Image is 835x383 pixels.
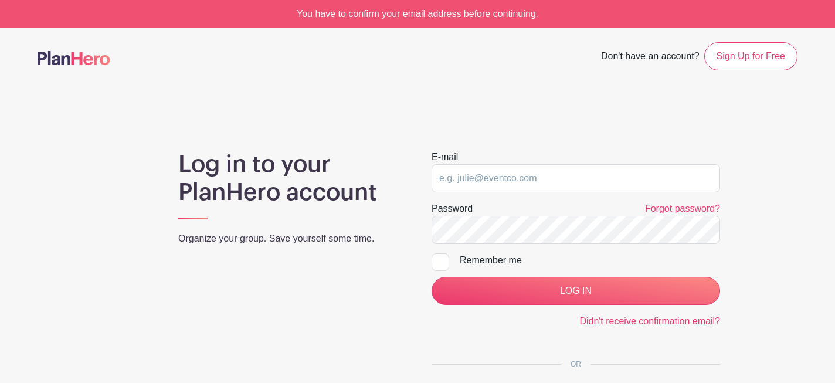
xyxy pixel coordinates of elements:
label: Password [432,202,473,216]
div: Remember me [460,253,720,267]
p: Organize your group. Save yourself some time. [178,232,403,246]
span: OR [561,360,590,368]
a: Sign Up for Free [704,42,797,70]
a: Forgot password? [645,204,720,213]
input: LOG IN [432,277,720,305]
label: E-mail [432,150,458,164]
span: Don't have an account? [601,45,700,70]
a: Didn't receive confirmation email? [579,316,720,326]
input: e.g. julie@eventco.com [432,164,720,192]
h1: Log in to your PlanHero account [178,150,403,206]
img: logo-507f7623f17ff9eddc593b1ce0a138ce2505c220e1c5a4e2b4648c50719b7d32.svg [38,51,110,65]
